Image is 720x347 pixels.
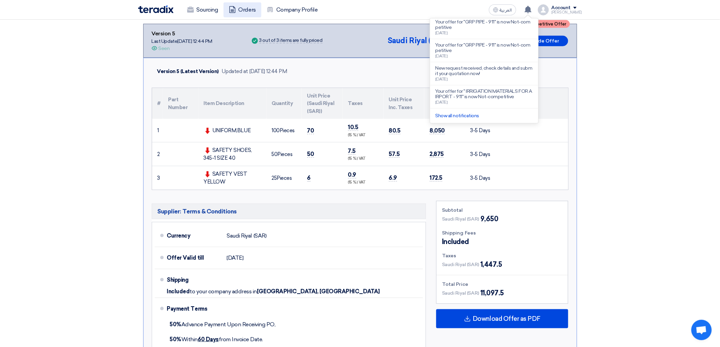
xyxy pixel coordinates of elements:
[552,11,582,14] div: [PERSON_NAME]
[204,127,261,135] div: UNIFORM,BLUE
[436,42,533,53] p: Your offer for "GRP PIPE - 911" is now Not-competitive
[272,151,278,157] span: 50
[204,146,261,162] div: SAFETY SHOES, 345-1 SIZE 40
[442,281,562,288] div: Total Price
[465,142,501,166] td: 3-5 Days
[302,88,343,119] th: Unit Price (Saudi Riyal (SAR))
[388,36,448,45] span: Saudi Riyal (SAR)
[389,127,400,134] span: 80.5
[152,166,163,190] td: 3
[442,229,562,237] div: Shipping Fees
[266,166,302,190] td: Pieces
[307,151,314,158] span: 50
[436,89,533,100] p: Your offer for " IRRIGATION MATERIALS FOR AIRPORT - 911" is now Not-competitive
[348,180,378,186] div: (15 %) VAT
[272,127,280,134] span: 100
[480,259,502,270] span: 1,447.5
[518,22,567,26] span: Not Competitive Offer
[343,88,383,119] th: Taxes
[465,166,501,190] td: 3-5 Days
[500,8,512,13] span: العربية
[442,261,479,268] span: Saudi Riyal (SAR)
[152,88,163,119] th: #
[307,127,314,134] span: 70
[552,5,571,11] div: Account
[442,207,562,214] div: Subtotal
[266,119,302,142] td: Pieces
[442,215,479,223] span: Saudi Riyal (SAR)
[436,66,533,76] p: New request received, check details and submit your quotation now!
[167,250,222,266] div: Offer Valid till
[224,2,261,17] a: Orders
[480,214,498,224] span: 9,650
[348,133,378,138] div: (15 %) VAT
[436,77,448,82] span: [DATE]
[442,290,479,297] span: Saudi Riyal (SAR)
[167,288,190,295] span: Included
[167,272,222,288] div: Shipping
[167,228,222,244] div: Currency
[430,174,443,181] span: 172.5
[538,4,549,15] img: profile_test.png
[430,151,444,158] span: 2,875
[222,68,287,75] div: Updated at [DATE] 12:44 PM
[436,100,448,105] span: [DATE]
[261,2,323,17] a: Company Profile
[170,336,263,343] span: Within from Invoice Date.
[198,88,266,119] th: Item Description
[152,204,426,219] h5: Supplier: Terms & Conditions
[307,174,311,181] span: 6
[182,2,224,17] a: Sourcing
[436,31,448,35] span: [DATE]
[198,336,219,343] u: 60 Days
[473,316,540,322] span: Download Offer as PDF
[266,88,302,119] th: Quantity
[272,175,277,181] span: 25
[389,151,400,158] span: 57.5
[348,124,358,131] span: 10.5
[259,38,323,44] div: 3 out of 3 items are fully priced
[190,288,257,295] span: to your company address in
[138,5,174,13] img: Teradix logo
[489,4,516,15] button: العربية
[257,288,380,295] span: [GEOGRAPHIC_DATA], [GEOGRAPHIC_DATA]
[348,148,356,155] span: 7.5
[152,30,213,38] div: Version 5
[436,113,479,119] a: Show all notifications
[465,119,501,142] td: 3-5 Days
[442,252,562,259] div: Taxes
[389,174,397,181] span: 6.9
[436,54,448,58] span: [DATE]
[436,19,533,30] p: Your offer for "GRP PIPE - 911" is now Not-competitive
[157,68,219,75] div: Version 5 (Latest Version)
[517,36,568,46] button: Hide Offer
[266,142,302,166] td: Pieces
[227,229,267,242] div: Saudi Riyal (SAR)
[227,255,244,261] span: [DATE]
[170,321,276,328] span: Advance Payment Upon Receiving PO,
[424,88,465,119] th: Total Inc. taxes
[159,45,170,52] div: Seen
[152,142,163,166] td: 2
[152,119,163,142] td: 1
[152,38,213,45] div: Last Update [DATE] 12:44 PM
[348,171,357,178] span: 0.9
[430,127,445,134] span: 8,050
[170,336,182,343] strong: 50%
[348,156,378,162] div: (15 %) VAT
[442,237,469,247] span: Included
[167,301,415,317] div: Payment Terms
[170,321,182,328] strong: 50%
[383,88,424,119] th: Unit Price Inc. Taxes
[204,170,261,186] div: SAFETY VEST YELLOW
[480,288,504,298] span: 11,097.5
[163,88,198,119] th: Part Number
[691,320,712,340] a: Open chat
